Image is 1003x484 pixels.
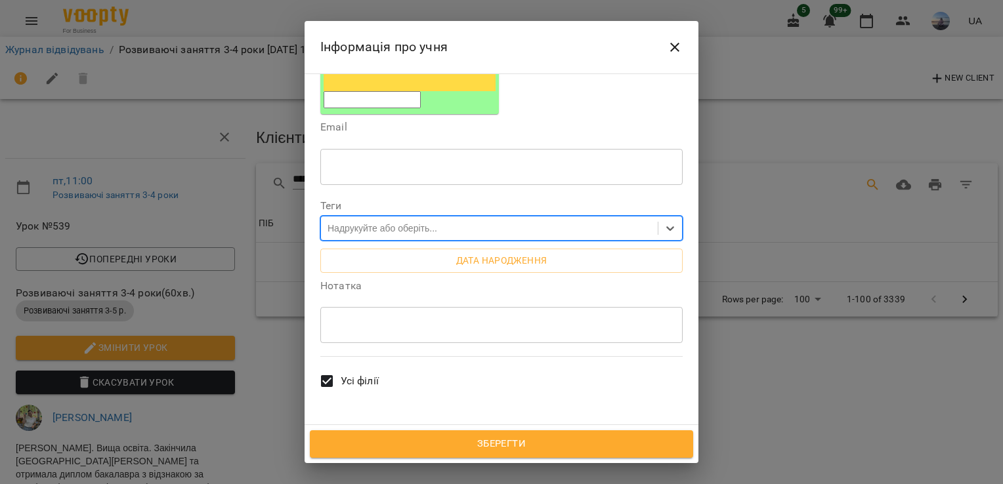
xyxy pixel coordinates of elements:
[320,201,683,211] label: Теги
[320,122,683,132] label: Email
[320,281,683,291] label: Нотатка
[328,222,437,235] div: Надрукуйте або оберіть...
[320,37,448,57] h6: Інформація про учня
[659,31,691,63] button: Close
[331,252,672,268] span: Дата народження
[320,249,683,272] button: Дата народження
[341,373,379,389] span: Усі філії
[324,435,679,453] span: Зберегти
[310,430,693,458] button: Зберегти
